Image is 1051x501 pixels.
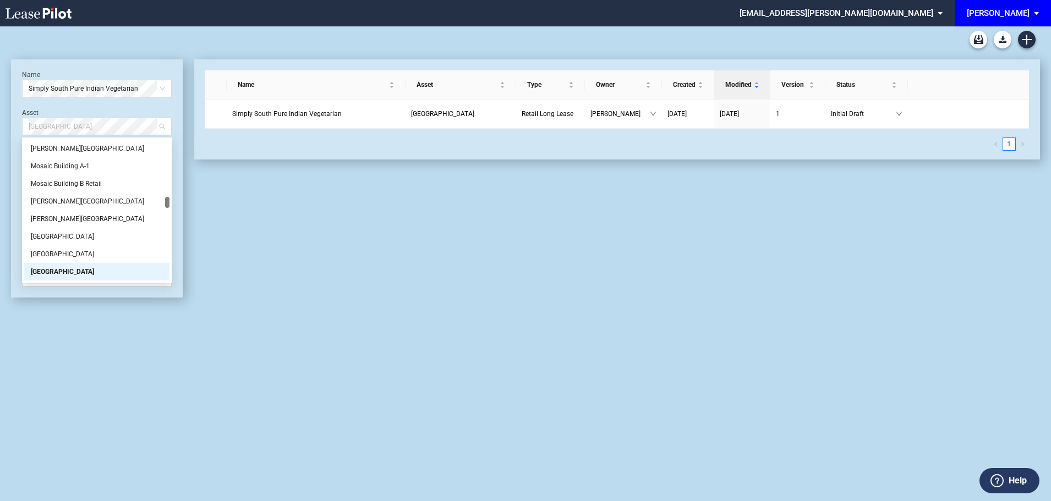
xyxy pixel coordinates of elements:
[1018,31,1036,48] a: Create new document
[24,210,169,228] div: Myers Park Center
[1020,141,1025,147] span: right
[31,213,163,224] div: [PERSON_NAME][GEOGRAPHIC_DATA]
[650,111,656,117] span: down
[31,266,163,277] div: [GEOGRAPHIC_DATA]
[776,108,820,119] a: 1
[31,161,163,172] div: Mosaic Building A-1
[896,111,902,117] span: down
[720,108,765,119] a: [DATE]
[29,80,165,97] span: Simply South Pure Indian Vegetarian
[1003,138,1015,150] a: 1
[1009,474,1027,488] label: Help
[725,79,752,90] span: Modified
[24,140,169,157] div: Montgomery Village Crossing
[516,70,585,100] th: Type
[411,110,474,118] span: Park Place
[417,79,497,90] span: Asset
[31,231,163,242] div: [GEOGRAPHIC_DATA]
[227,70,406,100] th: Name
[24,228,169,245] div: Neelsville Village Center
[24,263,169,280] div: Park Place
[673,79,696,90] span: Created
[979,468,1039,493] button: Help
[970,31,987,48] a: Archive
[770,70,825,100] th: Version
[990,31,1015,48] md-menu: Download Blank Form List
[720,110,739,118] span: [DATE]
[31,178,163,189] div: Mosaic Building B Retail
[31,249,163,260] div: [GEOGRAPHIC_DATA]
[411,108,511,119] a: [GEOGRAPHIC_DATA]
[232,108,401,119] a: Simply South Pure Indian Vegetarian
[522,108,579,119] a: Retail Long Lease
[31,143,163,154] div: [PERSON_NAME][GEOGRAPHIC_DATA]
[667,110,687,118] span: [DATE]
[836,79,889,90] span: Status
[662,70,714,100] th: Created
[24,245,169,263] div: Oakwood Square
[989,137,1003,151] button: left
[590,108,650,119] span: [PERSON_NAME]
[31,196,163,207] div: [PERSON_NAME][GEOGRAPHIC_DATA]
[527,79,566,90] span: Type
[238,79,387,90] span: Name
[24,175,169,192] div: Mosaic Building B Retail
[22,109,39,117] label: Asset
[24,192,169,210] div: Moultrie Plaza
[714,70,770,100] th: Modified
[1016,137,1029,151] button: right
[825,70,908,100] th: Status
[994,31,1011,48] button: Download Blank Form
[781,79,807,90] span: Version
[522,110,573,118] span: Retail Long Lease
[1016,137,1029,151] li: Next Page
[993,141,999,147] span: left
[1003,137,1016,151] li: 1
[585,70,662,100] th: Owner
[776,110,780,118] span: 1
[989,137,1003,151] li: Previous Page
[596,79,643,90] span: Owner
[967,8,1030,18] div: [PERSON_NAME]
[29,118,165,135] span: Park Place
[232,110,342,118] span: Simply South Pure Indian Vegetarian
[406,70,516,100] th: Asset
[24,157,169,175] div: Mosaic Building A-1
[667,108,709,119] a: [DATE]
[22,71,40,79] label: Name
[831,108,896,119] span: Initial Draft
